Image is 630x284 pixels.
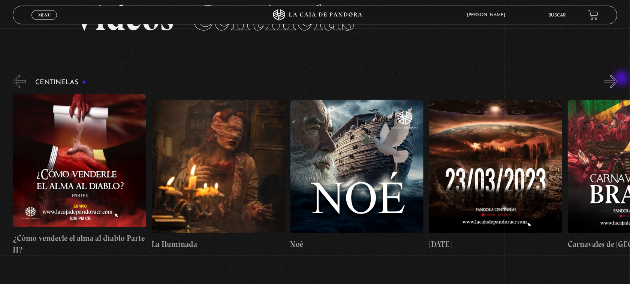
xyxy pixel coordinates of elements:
[152,94,285,256] a: La Iluminada
[290,94,423,256] a: Noé
[152,238,285,250] h4: La Iluminada
[13,75,26,88] button: Previous
[588,10,599,20] a: View your shopping cart
[463,13,513,17] span: [PERSON_NAME]
[35,79,87,86] h3: Centinelas
[548,13,566,18] a: Buscar
[73,0,557,36] h2: Videos
[13,94,146,256] a: ¿Cómo venderle el alma al diablo Parte II?
[290,238,423,250] h4: Noé
[605,75,618,88] button: Next
[38,13,51,17] span: Menu
[429,238,562,250] h4: [DATE]
[36,19,53,24] span: Cerrar
[429,94,562,256] a: [DATE]
[13,232,146,256] h4: ¿Cómo venderle el alma al diablo Parte II?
